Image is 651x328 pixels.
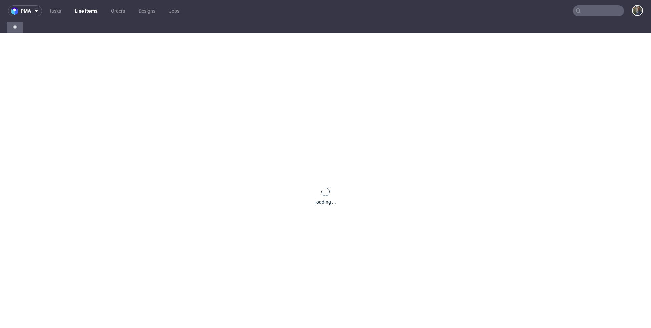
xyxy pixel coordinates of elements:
a: Tasks [45,5,65,16]
button: pma [8,5,42,16]
span: pma [21,8,31,13]
img: Maciej Sobola [633,6,642,15]
a: Designs [135,5,159,16]
a: Line Items [71,5,101,16]
img: logo [11,7,21,15]
a: Orders [107,5,129,16]
div: loading ... [315,199,336,205]
a: Jobs [165,5,183,16]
